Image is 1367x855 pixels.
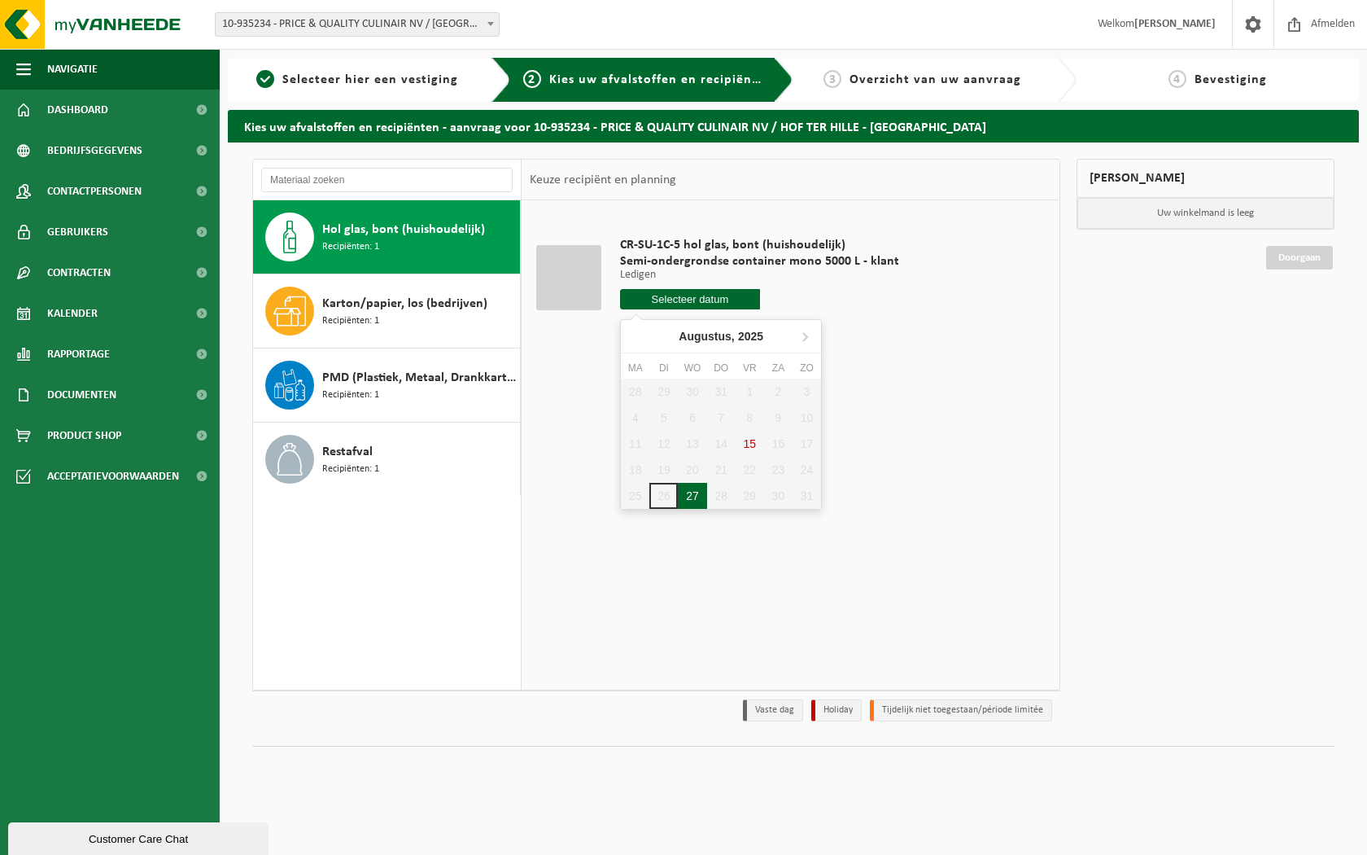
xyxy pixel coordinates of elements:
button: PMD (Plastiek, Metaal, Drankkartons) (bedrijven) Recipiënten: 1 [253,349,521,423]
p: Uw winkelmand is leeg [1077,198,1334,229]
div: za [764,360,793,376]
span: 10-935234 - PRICE & QUALITY CULINAIR NV / HOF TER HILLE - OOSTDUINKERKE [216,13,499,36]
div: do [707,360,736,376]
strong: [PERSON_NAME] [1134,18,1216,30]
span: Recipiënten: 1 [322,388,379,403]
span: PMD (Plastiek, Metaal, Drankkartons) (bedrijven) [322,368,516,388]
span: Documenten [47,375,116,415]
span: Overzicht van uw aanvraag [849,73,1021,86]
span: Hol glas, bont (huishoudelijk) [322,220,485,239]
span: Recipiënten: 1 [322,313,379,329]
span: Recipiënten: 1 [322,462,379,477]
span: Gebruikers [47,212,108,252]
div: Keuze recipiënt en planning [522,160,684,200]
span: 3 [823,70,841,88]
span: Semi-ondergrondse container mono 5000 L - klant [620,253,899,270]
li: Tijdelijk niet toegestaan/période limitée [870,699,1052,721]
div: Augustus, [672,323,770,349]
div: zo [793,360,821,376]
button: Hol glas, bont (huishoudelijk) Recipiënten: 1 [253,200,521,274]
span: Dashboard [47,90,108,130]
span: Karton/papier, los (bedrijven) [322,294,487,313]
li: Holiday [811,699,862,721]
span: Product Shop [47,415,121,456]
i: 2025 [738,331,763,342]
button: Restafval Recipiënten: 1 [253,423,521,496]
span: Rapportage [47,334,110,375]
span: Restafval [322,442,373,462]
li: Vaste dag [743,699,803,721]
span: 1 [256,70,274,88]
span: Contracten [47,252,111,293]
span: Kalender [47,293,98,334]
button: Karton/papier, los (bedrijven) Recipiënten: 1 [253,274,521,349]
div: 27 [678,483,706,509]
span: Contactpersonen [47,171,142,212]
span: 2 [523,70,541,88]
input: Materiaal zoeken [261,168,513,192]
span: 4 [1168,70,1186,88]
input: Selecteer datum [620,289,760,309]
span: Acceptatievoorwaarden [47,456,179,497]
div: vr [736,360,764,376]
div: di [649,360,678,376]
span: Kies uw afvalstoffen en recipiënten [549,73,773,86]
h2: Kies uw afvalstoffen en recipiënten - aanvraag voor 10-935234 - PRICE & QUALITY CULINAIR NV / HOF... [228,110,1359,142]
a: Doorgaan [1266,246,1333,270]
span: Bevestiging [1194,73,1267,86]
p: Ledigen [620,270,899,281]
iframe: chat widget [8,819,272,855]
span: Bedrijfsgegevens [47,130,142,171]
span: Navigatie [47,49,98,90]
div: ma [621,360,649,376]
a: 1Selecteer hier een vestiging [236,70,478,90]
div: [PERSON_NAME] [1077,159,1335,198]
span: 10-935234 - PRICE & QUALITY CULINAIR NV / HOF TER HILLE - OOSTDUINKERKE [215,12,500,37]
span: CR-SU-1C-5 hol glas, bont (huishoudelijk) [620,237,899,253]
div: wo [678,360,706,376]
span: Selecteer hier een vestiging [282,73,458,86]
span: Recipiënten: 1 [322,239,379,255]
